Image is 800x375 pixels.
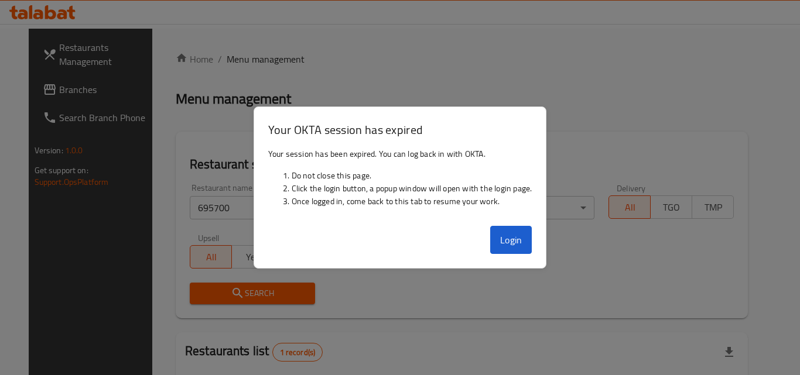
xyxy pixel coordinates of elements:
li: Once logged in, come back to this tab to resume your work. [292,195,532,208]
h3: Your OKTA session has expired [268,121,532,138]
button: Login [490,226,532,254]
div: Your session has been expired. You can log back in with OKTA. [254,143,546,221]
li: Click the login button, a popup window will open with the login page. [292,182,532,195]
li: Do not close this page. [292,169,532,182]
